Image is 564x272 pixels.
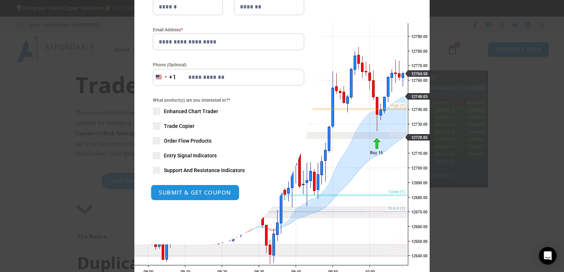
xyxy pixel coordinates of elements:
span: Order Flow Products [164,137,211,144]
button: SUBMIT & GET COUPON [151,185,240,200]
label: Trade Copier [153,122,304,130]
span: Support And Resistance Indicators [164,167,245,174]
label: Order Flow Products [153,137,304,144]
span: What product(s) are you interested in? [153,97,304,104]
div: +1 [169,73,176,82]
label: Support And Resistance Indicators [153,167,304,174]
span: Trade Copier [164,122,195,130]
span: Enhanced Chart Trader [164,108,218,115]
label: Phone (Optional) [153,61,304,69]
label: Enhanced Chart Trader [153,108,304,115]
span: Entry Signal Indicators [164,152,217,159]
div: Open Intercom Messenger [539,247,557,265]
label: Entry Signal Indicators [153,152,304,159]
button: Selected country [153,69,176,86]
label: Email Address [153,26,304,34]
